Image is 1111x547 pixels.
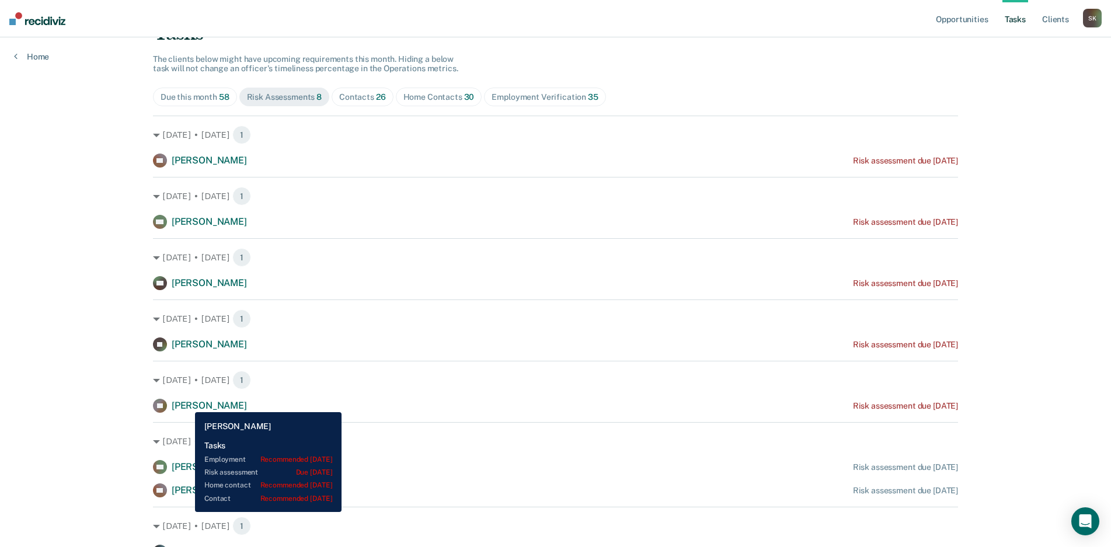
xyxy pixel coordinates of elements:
span: 35 [588,92,598,102]
span: [PERSON_NAME] [172,400,247,411]
div: Risk assessment due [DATE] [853,462,958,472]
button: SK [1083,9,1102,27]
div: Risk assessment due [DATE] [853,156,958,166]
span: 1 [232,187,251,205]
span: [PERSON_NAME] [172,277,247,288]
div: S K [1083,9,1102,27]
div: [DATE] • [DATE] 1 [153,309,958,328]
div: Tasks [153,21,958,45]
div: Risk assessment due [DATE] [853,401,958,411]
div: Risk assessment due [DATE] [853,486,958,496]
span: 26 [376,92,386,102]
div: [DATE] • [DATE] 1 [153,187,958,205]
span: [PERSON_NAME] [172,461,247,472]
div: Risk assessment due [DATE] [853,217,958,227]
div: [DATE] • [DATE] 1 [153,126,958,144]
span: 1 [232,309,251,328]
a: Home [14,51,49,62]
span: 58 [219,92,229,102]
span: 1 [232,248,251,267]
div: Risk assessment due [DATE] [853,340,958,350]
span: 1 [232,126,251,144]
div: Employment Verification [492,92,598,102]
div: Due this month [161,92,229,102]
img: Recidiviz [9,12,65,25]
span: [PERSON_NAME] [172,155,247,166]
span: The clients below might have upcoming requirements this month. Hiding a below task will not chang... [153,54,458,74]
div: [DATE] • [DATE] 1 [153,517,958,535]
span: 8 [316,92,322,102]
span: [PERSON_NAME] [172,485,247,496]
div: Open Intercom Messenger [1071,507,1099,535]
div: Risk assessment due [DATE] [853,278,958,288]
div: Home Contacts [403,92,475,102]
div: Risk Assessments [247,92,322,102]
span: 30 [464,92,475,102]
span: [PERSON_NAME] [172,216,247,227]
div: Contacts [339,92,386,102]
div: [DATE] • [DATE] 1 [153,248,958,267]
span: 1 [232,517,251,535]
span: [PERSON_NAME] [172,339,247,350]
span: 2 [232,432,252,451]
div: [DATE] • [DATE] 2 [153,432,958,451]
span: 1 [232,371,251,389]
div: [DATE] • [DATE] 1 [153,371,958,389]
